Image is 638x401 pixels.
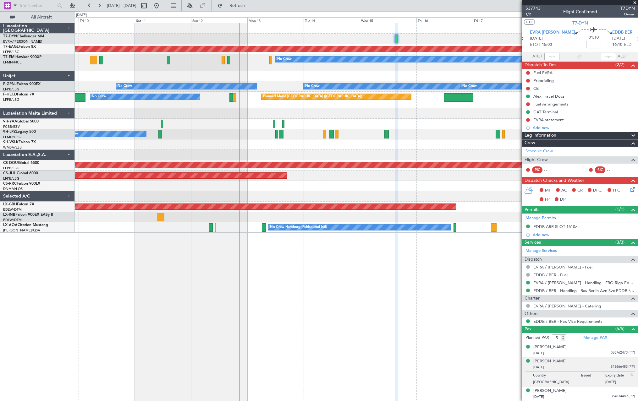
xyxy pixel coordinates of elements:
a: Manage Services [525,248,557,254]
span: Dispatch To-Dos [525,62,556,69]
a: EDLW/DTM [3,218,22,222]
span: DFC, [593,187,602,194]
span: Permits [525,206,539,214]
span: LX-INB [3,213,15,217]
a: Schedule Crew [525,148,553,154]
span: ETOT [530,42,540,48]
div: - - [607,167,621,173]
a: WMSA/SZB [3,145,22,150]
a: DNMM/LOS [3,187,23,191]
p: Issued [581,373,605,380]
span: Refresh [224,3,250,8]
span: LX-AOA [3,223,18,227]
span: AC [561,187,567,194]
a: CS-RRCFalcon 900LX [3,182,40,186]
span: ELDT [624,42,634,48]
div: Flight Confirmed [563,8,597,15]
a: LFMN/NCE [3,60,22,65]
span: FP [545,197,550,203]
a: Manage PAX [583,335,607,341]
div: SIC [595,166,605,173]
span: (2/7) [615,62,624,68]
label: Planned PAX [525,335,549,341]
span: [DATE] [530,35,543,42]
span: Pax [525,326,531,333]
a: LX-INBFalcon 900EX EASy II [3,213,53,217]
span: MF [545,187,551,194]
a: EVRA / [PERSON_NAME] - Fuel [533,264,592,270]
span: (1/1) [615,206,624,213]
span: [DATE] [533,394,544,399]
span: [DATE] - [DATE] [107,3,136,8]
a: EDLW/DTM [3,207,22,212]
span: Others [525,310,538,317]
span: T7-EMI [3,55,15,59]
p: [DATE] [605,380,630,386]
div: Thu 16 [416,17,473,23]
div: Tue 14 [304,17,360,23]
span: LX-GBH [3,203,17,206]
span: F-GPNJ [3,82,17,86]
a: LFPB/LBG [3,97,19,102]
span: [DATE] [533,365,544,370]
span: All Aircraft [16,15,66,19]
div: Add new [533,232,635,237]
div: Fri 17 [473,17,529,23]
span: 545666483 (PP) [611,364,635,370]
span: Services [525,239,541,246]
a: EDDB / BER - Fuel [533,272,568,278]
p: Country [533,373,581,380]
span: 15:00 [542,42,552,48]
div: Fuel EVRA [533,70,553,75]
span: 1/2 [525,12,541,17]
p: [GEOGRAPHIC_DATA] [533,380,581,386]
a: LX-GBHFalcon 7X [3,203,34,206]
div: EDDB ARR SLOT 1610z [533,224,577,229]
span: Dispatch [525,256,542,263]
a: EVRA/[PERSON_NAME] [3,39,42,44]
a: CS-DOUGlobal 6500 [3,161,39,165]
span: T7-DYN [3,35,17,38]
div: Alex Travel Docs [533,94,564,99]
a: EDDB / BER - Pax Visa Requirements [533,319,602,324]
a: [PERSON_NAME]/QSA [3,228,40,233]
span: Dispatch Checks and Weather [525,177,584,184]
span: 058762473 (PP) [611,350,635,355]
span: 01:10 [589,35,599,41]
div: [PERSON_NAME] [533,358,567,365]
button: UTC [524,19,535,25]
div: Prebriefing [533,78,554,83]
a: CS-JHHGlobal 6000 [3,171,38,175]
div: No Crew [462,82,477,91]
div: Sat 11 [135,17,191,23]
a: F-HECDFalcon 7X [3,93,34,96]
a: EDDB / BER - Handling - Bas Berlin Avn Svc EDDB / SXF [533,288,635,293]
a: LFPB/LBG [3,50,19,54]
span: CS-RRC [3,182,17,186]
span: 9H-YAA [3,120,17,123]
div: No Crew [92,92,106,101]
p: Expiry date [605,373,630,380]
span: Leg Information [525,132,556,139]
div: Wed 15 [360,17,416,23]
span: CS-DOU [3,161,18,165]
div: PIC [532,166,542,173]
input: Trip Number [19,1,55,10]
img: close [629,372,635,377]
a: T7-EMIHawker 900XP [3,55,41,59]
div: No Crew Hamburg (Fuhlsbuttel Intl) [270,223,327,232]
a: LFMD/CEQ [3,135,21,139]
div: No Crew [305,82,320,91]
div: [PERSON_NAME] [533,344,567,350]
span: Flight Crew [525,156,548,164]
div: Sun 12 [191,17,247,23]
a: 9H-LPZLegacy 500 [3,130,36,134]
span: F-HECD [3,93,17,96]
span: [DATE] [533,351,544,355]
span: 16:10 [612,42,622,48]
span: Crew [525,139,535,147]
span: DP [560,197,566,203]
div: Add new [533,125,635,130]
div: GAT Terminal [533,109,558,115]
span: (5/5) [615,325,624,332]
